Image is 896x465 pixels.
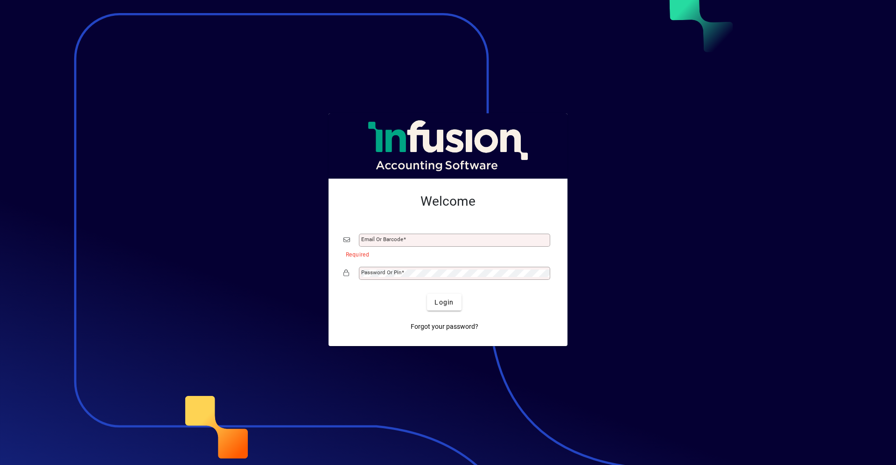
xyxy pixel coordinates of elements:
[427,294,461,311] button: Login
[361,269,401,276] mat-label: Password or Pin
[361,236,403,243] mat-label: Email or Barcode
[411,322,478,332] span: Forgot your password?
[343,194,553,209] h2: Welcome
[346,249,545,259] mat-error: Required
[434,298,454,307] span: Login
[407,318,482,335] a: Forgot your password?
